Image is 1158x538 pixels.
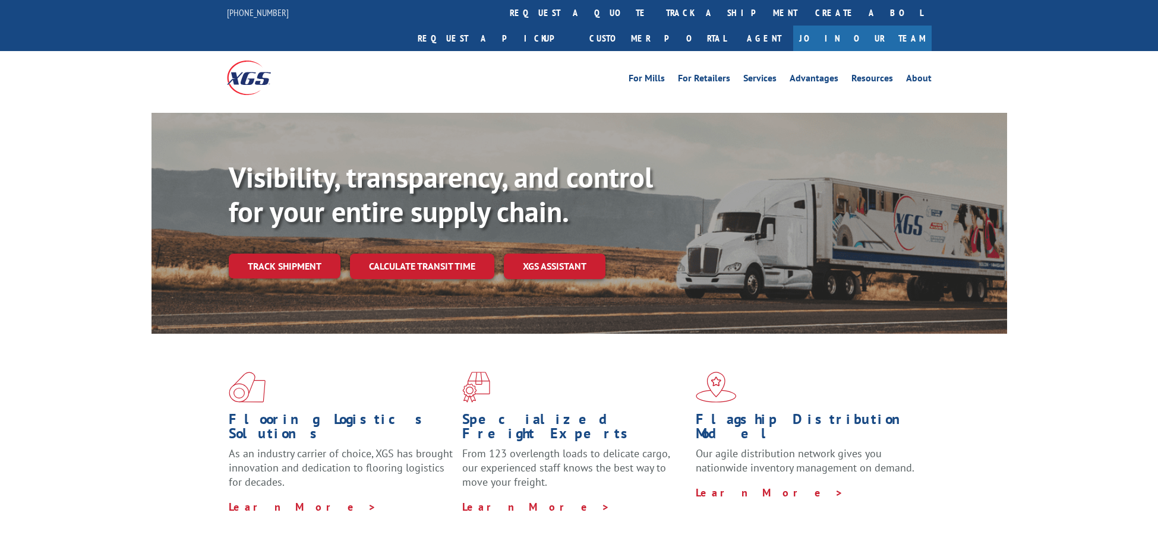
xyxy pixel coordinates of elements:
a: Join Our Team [793,26,932,51]
a: For Mills [629,74,665,87]
a: Learn More > [229,500,377,514]
a: Learn More > [462,500,610,514]
img: xgs-icon-total-supply-chain-intelligence-red [229,372,266,403]
b: Visibility, transparency, and control for your entire supply chain. [229,159,653,230]
h1: Specialized Freight Experts [462,412,687,447]
h1: Flooring Logistics Solutions [229,412,453,447]
a: For Retailers [678,74,730,87]
h1: Flagship Distribution Model [696,412,920,447]
a: XGS ASSISTANT [504,254,605,279]
a: Learn More > [696,486,844,499]
span: Our agile distribution network gives you nationwide inventory management on demand. [696,447,914,474]
span: As an industry carrier of choice, XGS has brought innovation and dedication to flooring logistics... [229,447,453,489]
a: Request a pickup [409,26,580,51]
img: xgs-icon-flagship-distribution-model-red [696,372,737,403]
a: [PHONE_NUMBER] [227,7,289,18]
a: Advantages [790,74,838,87]
a: Track shipment [229,254,340,279]
a: Resources [851,74,893,87]
a: Services [743,74,777,87]
a: Calculate transit time [350,254,494,279]
a: Customer Portal [580,26,735,51]
a: About [906,74,932,87]
a: Agent [735,26,793,51]
img: xgs-icon-focused-on-flooring-red [462,372,490,403]
p: From 123 overlength loads to delicate cargo, our experienced staff knows the best way to move you... [462,447,687,499]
